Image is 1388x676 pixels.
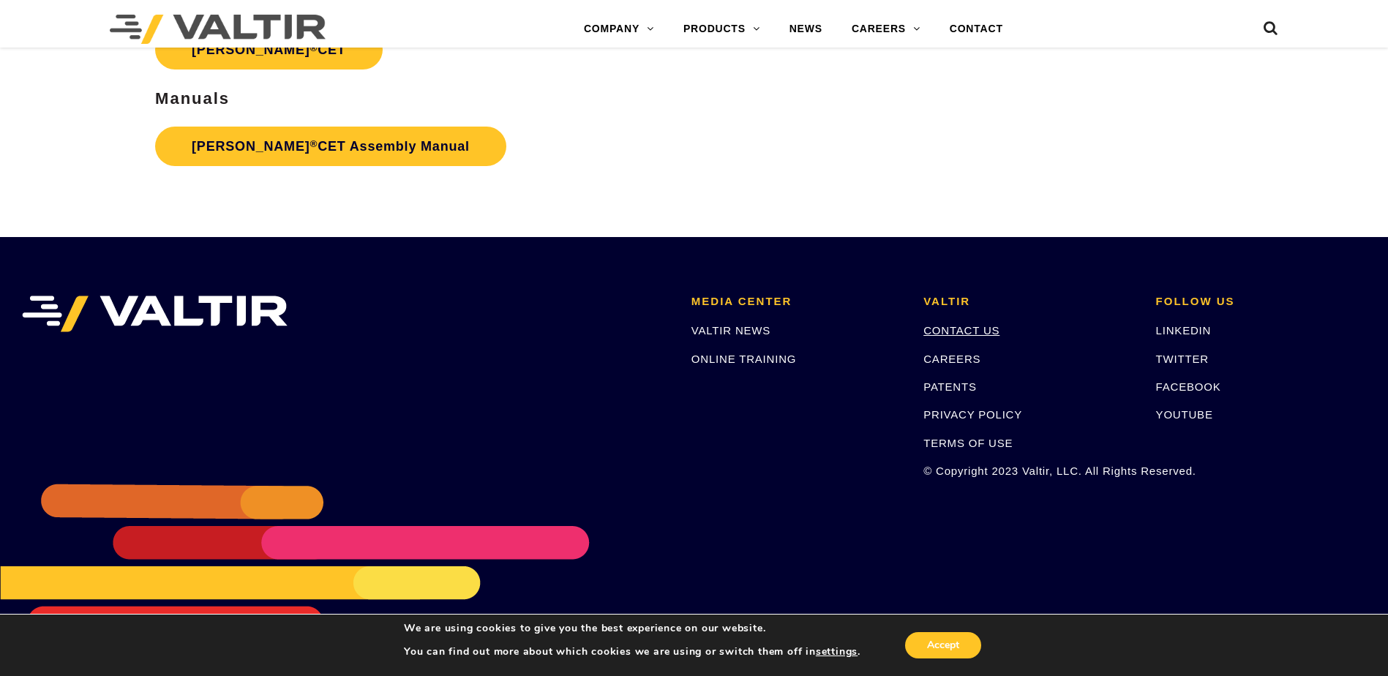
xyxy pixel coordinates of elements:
strong: Manuals [155,89,230,108]
button: Accept [905,632,981,658]
a: TWITTER [1156,353,1209,365]
p: We are using cookies to give you the best experience on our website. [404,622,860,635]
a: PRODUCTS [669,15,775,44]
button: settings [816,645,858,658]
h2: FOLLOW US [1156,296,1366,308]
a: CAREERS [837,15,935,44]
a: CONTACT US [923,324,999,337]
a: VALTIR NEWS [691,324,770,337]
img: VALTIR [22,296,288,332]
a: NEWS [775,15,837,44]
a: FACEBOOK [1156,380,1221,393]
img: Valtir [110,15,326,44]
a: PRIVACY POLICY [923,408,1022,421]
a: ONLINE TRAINING [691,353,796,365]
a: TERMS OF USE [923,437,1013,449]
a: LINKEDIN [1156,324,1212,337]
h2: VALTIR [923,296,1133,308]
a: PATENTS [923,380,977,393]
sup: ® [310,138,318,149]
a: YOUTUBE [1156,408,1213,421]
h2: MEDIA CENTER [691,296,901,308]
p: You can find out more about which cookies we are using or switch them off in . [404,645,860,658]
a: [PERSON_NAME]®CET [155,30,383,70]
a: COMPANY [569,15,669,44]
a: CAREERS [923,353,980,365]
a: CONTACT [935,15,1018,44]
a: [PERSON_NAME]®CET Assembly Manual [155,127,506,166]
p: © Copyright 2023 Valtir, LLC. All Rights Reserved. [923,462,1133,479]
sup: ® [310,42,318,53]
